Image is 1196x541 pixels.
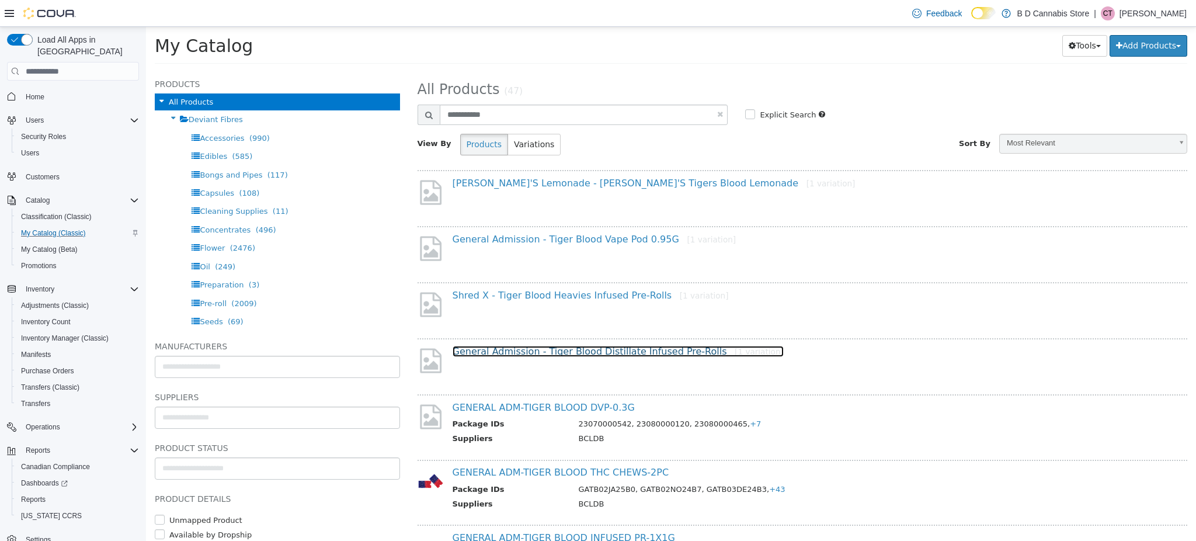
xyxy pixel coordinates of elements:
span: (117) [121,144,142,152]
a: Transfers (Classic) [16,380,84,394]
a: GENERAL ADM-TIGER BLOOD INFUSED PR-1X1G [307,505,529,516]
span: Operations [26,422,60,432]
span: Manifests [21,350,51,359]
img: missing-image.png [272,151,298,180]
span: My Catalog (Beta) [21,245,78,254]
a: Classification (Classic) [16,210,96,224]
span: All Products [23,71,67,79]
span: (69) [82,290,98,299]
span: My Catalog (Beta) [16,242,139,256]
a: Adjustments (Classic) [16,299,93,313]
button: Inventory Count [12,314,144,330]
a: Canadian Compliance [16,460,95,474]
span: Deviant Fibres [43,88,97,97]
button: Security Roles [12,129,144,145]
img: missing-image.png [272,207,298,236]
button: Tools [916,8,961,30]
span: Purchase Orders [21,366,74,376]
a: My Catalog (Classic) [16,226,91,240]
span: Security Roles [21,132,66,141]
a: My Catalog (Beta) [16,242,82,256]
span: Purchase Orders [16,364,139,378]
span: Most Relevant [854,107,1025,126]
a: [US_STATE] CCRS [16,509,86,523]
button: Users [2,112,144,129]
button: Operations [2,419,144,435]
p: [PERSON_NAME] [1119,6,1187,20]
a: Reports [16,493,50,507]
span: Dashboards [21,478,68,488]
span: Adjustments (Classic) [21,301,89,310]
span: Edibles [54,125,81,134]
span: Inventory Count [16,315,139,329]
button: Catalog [21,193,54,207]
span: Users [21,148,39,158]
th: Suppliers [307,471,424,486]
a: [PERSON_NAME]'S Lemonade - [PERSON_NAME]'S Tigers Blood Lemonade[1 variation] [307,151,710,162]
th: Package IDs [307,391,424,406]
span: Seeds [54,290,77,299]
button: Catalog [2,192,144,209]
small: [1 variation] [660,152,710,161]
span: Canadian Compliance [16,460,139,474]
span: Catalog [26,196,50,205]
span: Load All Apps in [GEOGRAPHIC_DATA] [33,34,139,57]
a: Shred X - Tiger Blood Heavies Infused Pre-Rolls[1 variation] [307,263,583,274]
span: (990) [103,107,124,116]
th: Suppliers [307,406,424,421]
a: Dashboards [16,476,72,490]
img: Cova [23,8,76,19]
h5: Suppliers [9,363,254,377]
span: View By [272,112,305,121]
label: Unmapped Product [20,488,96,500]
a: General Admission - Tiger Blood Vape Pod 0.95G[1 variation] [307,207,590,218]
span: Home [21,89,139,103]
span: +7 [604,393,615,401]
span: Transfers (Classic) [16,380,139,394]
span: Accessories [54,107,98,116]
span: Sort By [813,112,844,121]
button: Promotions [12,258,144,274]
span: Promotions [16,259,139,273]
a: Purchase Orders [16,364,79,378]
span: My Catalog (Classic) [21,228,86,238]
span: (585) [86,125,106,134]
span: Inventory Manager (Classic) [16,331,139,345]
button: My Catalog (Classic) [12,225,144,241]
button: Customers [2,168,144,185]
small: (47) [358,59,377,70]
span: Inventory Manager (Classic) [21,334,109,343]
span: Oil [54,235,64,244]
button: Adjustments (Classic) [12,297,144,314]
button: [US_STATE] CCRS [12,508,144,524]
span: Classification (Classic) [21,212,92,221]
span: Preparation [54,254,98,262]
a: Customers [21,170,64,184]
span: Users [21,113,139,127]
span: Pre-roll [54,272,81,281]
a: Feedback [908,2,966,25]
h5: Products [9,50,254,64]
label: Explicit Search [611,82,670,94]
h5: Manufacturers [9,313,254,327]
span: CT [1103,6,1112,20]
th: Package IDs [307,457,424,471]
p: | [1094,6,1096,20]
img: missing-image.png [272,263,298,292]
td: BCLDB [424,406,1011,421]
button: Add Products [964,8,1041,30]
span: Capsules [54,162,88,171]
button: Home [2,88,144,105]
span: Classification (Classic) [16,210,139,224]
span: Cleaning Supplies [54,180,121,189]
span: +43 [623,458,639,467]
span: Promotions [21,261,57,270]
span: 23070000542, 23080000120, 23080000465, [433,393,616,401]
span: My Catalog (Classic) [16,226,139,240]
span: Users [16,146,139,160]
span: Inventory [21,282,139,296]
button: Reports [21,443,55,457]
span: [US_STATE] CCRS [21,511,82,521]
button: Inventory Manager (Classic) [12,330,144,346]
